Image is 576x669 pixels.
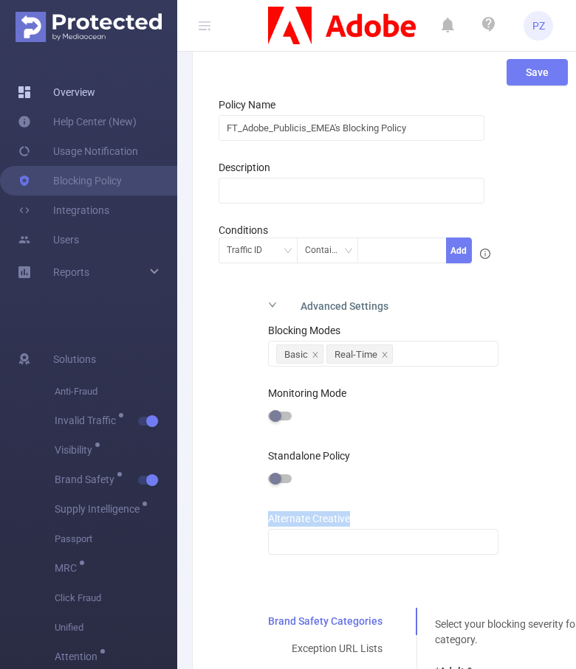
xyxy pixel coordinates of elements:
[55,524,177,554] span: Passport
[268,513,350,524] label: Alternate Creative
[18,166,122,195] a: Blocking Policy
[55,415,121,426] span: Invalid Traffic
[268,450,350,462] label: Standalone Policy
[312,351,319,360] i: icon: close
[268,387,346,399] label: Monitoring Mode
[219,635,400,662] div: Exception URL Lists
[268,325,340,336] label: Blocking Modes
[18,107,137,136] a: Help Center (New)
[284,345,308,364] div: Basic
[219,224,268,236] label: Conditions
[18,225,79,254] a: Users
[55,583,177,613] span: Click Fraud
[53,257,89,287] a: Reports
[55,445,97,455] span: Visibility
[480,249,490,259] i: icon: info-circle
[53,344,96,374] span: Solutions
[18,77,95,107] a: Overview
[446,238,472,263] button: Add
[16,12,162,42] img: Protected Media
[284,246,292,257] i: icon: down
[256,289,510,320] div: icon: rightAdvanced Settings
[53,266,89,278] span: Reports
[227,238,272,263] div: Traffic ID
[276,344,323,364] li: Basic
[219,608,400,635] div: Brand Safety Categories
[18,136,138,166] a: Usage Notification
[305,238,351,263] div: Contains
[268,300,277,309] i: icon: right
[532,11,545,41] span: PZ
[335,345,377,364] div: Real-Time
[344,246,353,257] i: icon: down
[55,474,120,485] span: Brand Safety
[55,613,177,642] span: Unified
[507,59,568,86] button: Save
[326,344,393,364] li: Real-Time
[18,195,109,225] a: Integrations
[55,651,103,662] span: Attention
[55,563,82,573] span: MRC
[219,162,270,173] label: Description
[381,351,388,360] i: icon: close
[219,99,275,111] label: Policy Name
[55,504,145,514] span: Supply Intelligence
[55,377,177,406] span: Anti-Fraud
